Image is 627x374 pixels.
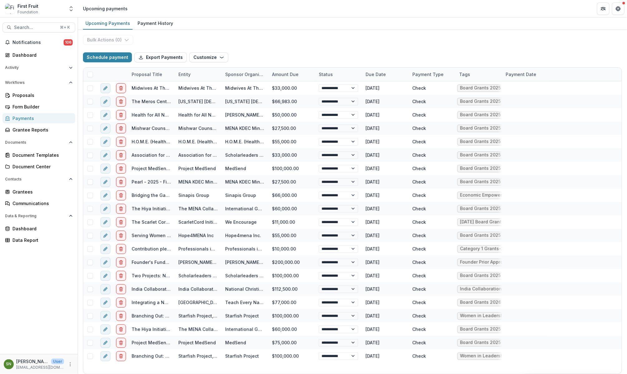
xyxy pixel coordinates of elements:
div: Sponsor Organization [221,68,268,81]
div: Payment Date [502,71,540,78]
button: edit [100,311,110,321]
a: Association for [DEMOGRAPHIC_DATA] Theological Education in [GEOGRAPHIC_DATA] [178,152,362,158]
div: [DATE] [362,175,409,189]
div: Health for All Nations Institute - 2025 - First Fruit Board Grant Application Form [132,112,171,118]
div: International Generosity Foundation [225,326,265,333]
div: [DATE] [362,256,409,269]
a: The MENA Collaborative [178,206,232,211]
button: delete [116,298,126,308]
div: India Collaboration 2025 [460,286,514,292]
div: Check [409,95,455,108]
button: edit [100,150,110,160]
button: delete [116,324,126,334]
div: Communications [12,200,70,207]
div: Board Grants 2025 [460,112,501,117]
button: edit [100,110,110,120]
div: Teach Every Nation USA Inc, [225,299,265,306]
button: Schedule payment [83,52,132,62]
a: Document Templates [2,150,75,160]
div: H.O.M.E. (Health Outreach to the [GEOGRAPHIC_DATA]) - 2025 - First Fruit Board Grant Application ... [132,138,171,145]
button: Open Contacts [2,174,75,184]
div: Mishwar Counseling - 2025 - First Fruit Board Grant Application Form [132,125,171,132]
div: Scholarleaders International [225,272,265,279]
button: delete [116,271,126,281]
div: Sinapis Group [225,192,256,199]
button: Search... [2,22,75,32]
div: Check [409,202,455,215]
div: Sponsor Organization [221,71,268,78]
div: Check [409,135,455,148]
div: [DATE] [362,282,409,296]
button: delete [116,204,126,214]
button: delete [116,97,126,107]
p: User [51,359,64,364]
div: Proposals [12,92,70,98]
div: Check [409,323,455,336]
div: Payment Type [409,68,455,81]
div: [DATE] [362,269,409,282]
a: Communications [2,198,75,209]
button: edit [100,137,110,147]
div: Entity [175,68,221,81]
div: [DATE] [362,336,409,349]
a: Hope4MENA Inc [178,233,214,238]
div: Founder Prior Approval 2025 [460,260,522,265]
a: [US_STATE] [DEMOGRAPHIC_DATA] Kingdom Workers Inc. [178,99,301,104]
a: Grantees [2,187,75,197]
div: [US_STATE] [DEMOGRAPHIC_DATA] Kingdom Workers Inc. [225,98,265,105]
div: The Hiya Initiative [132,326,171,333]
button: edit [100,97,110,107]
a: Sinapis Group [178,193,209,198]
div: MENA KDEC Ministries [225,125,265,132]
a: The MENA Collaborative [178,327,232,332]
span: 106 [64,39,73,46]
div: Women in Leadership [460,313,508,319]
button: Open Activity [2,63,75,73]
a: Payments [2,113,75,123]
div: [DATE] Board Grants [460,219,504,225]
div: Dashboard [12,225,70,232]
div: Proposal Title [128,68,175,81]
div: Economic Empowerment [460,193,513,198]
div: India Collaboration - 2025 [132,286,171,292]
div: $77,000.00 [268,296,315,309]
button: delete [116,338,126,348]
div: Board Grants 2025 [460,99,501,104]
button: Partners [597,2,610,15]
div: Entity [175,71,194,78]
div: Board Grants 2025 [460,273,501,278]
div: Category 1 Grants-2025 [460,246,512,252]
div: Check [409,162,455,175]
div: $75,000.00 [268,336,315,349]
div: Amount Due [268,71,302,78]
div: Check [409,189,455,202]
div: Check [409,349,455,363]
div: Check [409,296,455,309]
div: Amount Due [268,68,315,81]
button: edit [100,204,110,214]
div: Tags [455,68,502,81]
div: $100,000.00 [268,162,315,175]
button: Customize [189,52,228,62]
span: Activity [5,65,66,70]
div: Board Grants 2026 [460,300,501,305]
div: Women in Leadership [460,353,508,359]
div: Contribution pledge to PCP for 2025 - 006UN00000AZpzbYAD [132,246,171,252]
div: [DATE] [362,296,409,309]
div: [DATE] [362,323,409,336]
div: Upcoming Payments [83,19,133,28]
div: Form Builder [12,103,70,110]
div: Board Grants 2025 [460,85,501,91]
div: Check [409,282,455,296]
button: edit [100,177,110,187]
a: Proposals [2,90,75,100]
button: delete [116,164,126,174]
div: Check [409,336,455,349]
div: Board Grants 2025 [460,152,501,158]
div: Due Date [362,68,409,81]
button: delete [116,284,126,294]
div: The Meros Center - 2025 - First Fruit Board Grant Application Form [132,98,171,105]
